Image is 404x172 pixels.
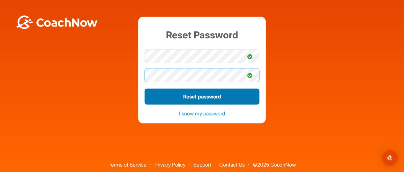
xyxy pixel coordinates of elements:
a: I know my password [179,110,225,117]
span: © 2025 CoachNow [250,157,299,167]
a: Terms of Service [108,161,146,168]
a: Privacy Policy [154,161,185,168]
h1: Reset Password [145,23,259,47]
a: Support [193,161,211,168]
button: Reset password [145,89,259,105]
div: Open Intercom Messenger [382,150,398,166]
img: BwLJSsUCoWCh5upNqxVrqldRgqLPVwmV24tXu5FoVAoFEpwwqQ3VIfuoInZCoVCoTD4vwADAC3ZFMkVEQFDAAAAAElFTkSuQmCC [15,15,98,29]
a: Contact Us [219,161,245,168]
